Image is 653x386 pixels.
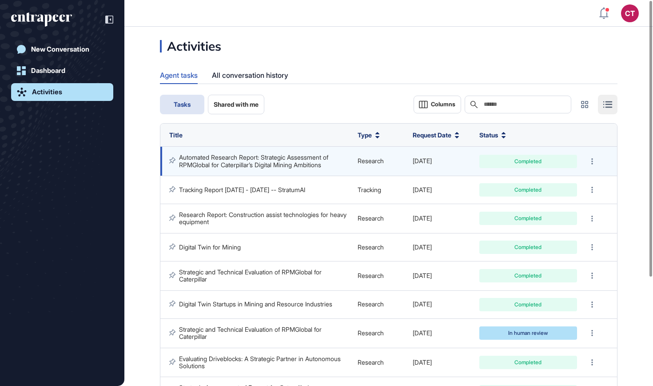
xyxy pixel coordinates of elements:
a: Research Report: Construction assist technologies for heavy equipment [179,211,348,225]
span: Research [358,358,384,366]
div: Completed [486,187,570,193]
div: Activities [160,40,221,52]
div: Completed [486,302,570,307]
span: Research [358,329,384,337]
a: Digital Twin Startups in Mining and Resource Industries [179,300,332,308]
a: Dashboard [11,62,113,80]
a: Tracking Report [DATE] - [DATE] -- StratumAI [179,186,305,193]
div: Completed [486,273,570,278]
div: entrapeer-logo [11,12,72,27]
a: New Conversation [11,40,113,58]
div: Dashboard [31,67,65,75]
a: Automated Research Report: Strategic Assessment of RPMGlobal for Caterpillar’s Digital Mining Amb... [179,153,330,168]
span: [DATE] [413,358,432,366]
div: Activities [32,88,62,96]
span: Research [358,214,384,222]
button: Shared with me [208,95,264,114]
span: Research [358,243,384,251]
button: Columns [414,96,461,113]
button: Tasks [160,95,204,114]
div: Agent tasks [160,67,198,83]
div: In human review [486,330,570,336]
span: Research [358,300,384,308]
span: Research [358,157,384,165]
a: Activities [11,83,113,101]
span: Research [358,272,384,279]
span: [DATE] [413,214,432,222]
button: CT [621,4,639,22]
span: Columns [431,101,455,108]
div: Completed [486,360,570,365]
div: New Conversation [31,45,89,53]
button: Type [358,130,380,140]
div: All conversation history [212,67,288,84]
div: Completed [486,159,570,164]
span: Status [479,130,498,140]
span: Tracking [358,186,381,193]
span: [DATE] [413,243,432,251]
span: [DATE] [413,272,432,279]
button: Request Date [413,130,459,140]
span: Tasks [174,101,191,108]
div: Completed [486,216,570,221]
span: Request Date [413,130,451,140]
span: [DATE] [413,186,432,193]
span: Shared with me [214,101,259,108]
div: Completed [486,245,570,250]
a: Evaluating Driveblocks: A Strategic Partner in Autonomous Solutions [179,355,342,370]
span: [DATE] [413,300,432,308]
a: Digital Twin for Mining [179,243,241,251]
a: Strategic and Technical Evaluation of RPMGlobal for Caterpillar [179,268,323,283]
button: Status [479,130,506,140]
span: Title [169,131,183,139]
span: Type [358,130,372,140]
span: [DATE] [413,157,432,165]
span: [DATE] [413,329,432,337]
a: Strategic and Technical Evaluation of RPMGlobal for Caterpillar [179,326,323,340]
